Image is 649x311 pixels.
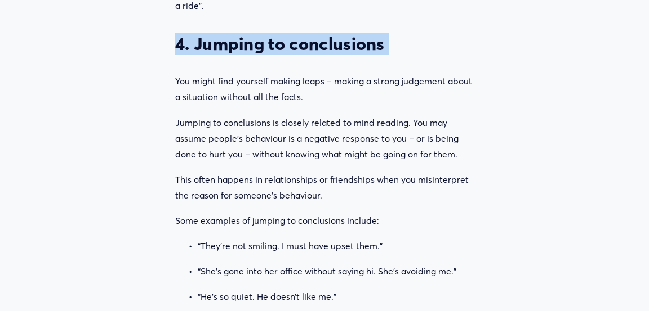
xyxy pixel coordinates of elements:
p: Jumping to conclusions is closely related to mind reading. You may assume people’s behaviour is a... [175,115,474,163]
p: You might find yourself making leaps – making a strong judgement about a situation without all th... [175,74,474,105]
p: “He’s so quiet. He doesn’t like me.” [198,289,474,305]
h3: 4. Jumping to conclusions [175,33,474,55]
p: “She’s gone into her office without saying hi. She’s avoiding me.” [198,264,474,280]
p: “They’re not smiling. I must have upset them.” [198,238,474,254]
p: This often happens in relationships or friendships when you misinterpret the reason for someone's... [175,172,474,204]
p: Some examples of jumping to conclusions include: [175,213,474,229]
